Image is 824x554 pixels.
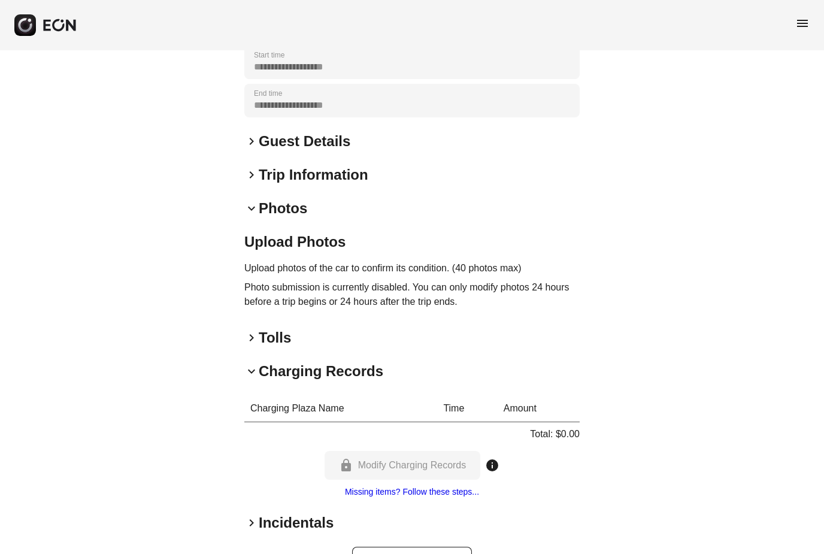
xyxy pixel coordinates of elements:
[259,513,334,532] h2: Incidentals
[259,132,350,151] h2: Guest Details
[498,395,580,422] th: Amount
[244,364,259,379] span: keyboard_arrow_down
[244,395,437,422] th: Charging Plaza Name
[244,516,259,530] span: keyboard_arrow_right
[244,134,259,149] span: keyboard_arrow_right
[259,165,368,184] h2: Trip Information
[259,362,383,381] h2: Charging Records
[244,331,259,345] span: keyboard_arrow_right
[244,201,259,216] span: keyboard_arrow_down
[437,395,497,422] th: Time
[259,328,291,347] h2: Tolls
[244,168,259,182] span: keyboard_arrow_right
[259,199,307,218] h2: Photos
[795,16,810,31] span: menu
[244,261,580,276] p: Upload photos of the car to confirm its condition. (40 photos max)
[244,280,580,309] p: Photo submission is currently disabled. You can only modify photos 24 hours before a trip begins ...
[244,232,580,252] h2: Upload Photos
[530,427,580,441] p: Total: $0.00
[485,458,499,473] span: info
[345,487,479,497] a: Missing items? Follow these steps...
